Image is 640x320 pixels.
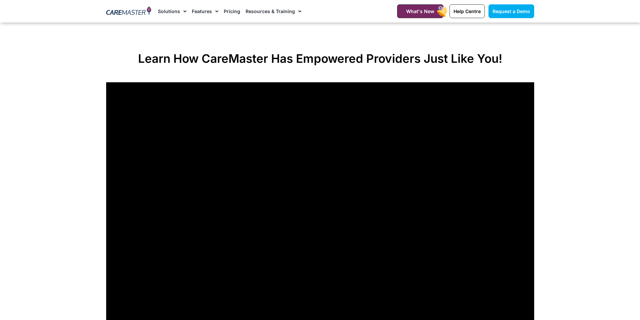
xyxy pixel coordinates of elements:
a: Request a Demo [488,4,534,18]
span: Request a Demo [493,8,530,14]
span: What's New [406,8,434,14]
img: CareMaster Logo [106,6,152,16]
h2: Learn How CareMaster Has Empowered Providers Just Like You! [106,51,534,65]
a: Help Centre [450,4,485,18]
span: Help Centre [454,8,481,14]
a: What's New [397,4,443,18]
